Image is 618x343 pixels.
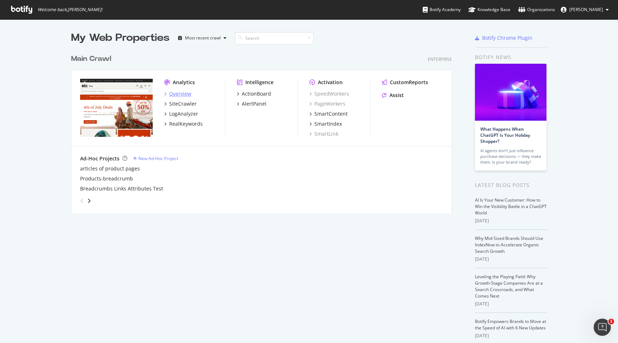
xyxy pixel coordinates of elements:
[309,110,348,117] a: SmartContent
[71,31,170,45] div: My Web Properties
[309,130,338,137] a: SmartLink
[475,53,547,61] div: Botify news
[242,100,266,107] div: AlertPanel
[480,126,530,144] a: What Happens When ChatGPT Is Your Holiday Shopper?
[423,6,461,13] div: Botify Academy
[382,79,428,86] a: CustomReports
[480,148,541,165] div: AI agents don’t just influence purchase decisions — they make them. Is your brand ready?
[80,79,153,137] img: rei.com
[314,120,342,127] div: SmartIndex
[175,32,229,44] button: Most recent crawl
[569,6,603,13] span: Christine Connelly
[169,100,197,107] div: SiteCrawler
[469,6,510,13] div: Knowledge Base
[87,197,92,204] div: angle-right
[389,92,404,99] div: Assist
[309,120,342,127] a: SmartIndex
[390,79,428,86] div: CustomReports
[133,155,178,161] a: New Ad-Hoc Project
[138,155,178,161] div: New Ad-Hoc Project
[80,175,133,182] a: Products-breadcrumb
[475,256,547,262] div: [DATE]
[164,90,191,97] a: Overview
[173,79,195,86] div: Analytics
[169,110,198,117] div: LogAnalyzer
[164,110,198,117] a: LogAnalyzer
[169,90,191,97] div: Overview
[475,235,543,254] a: Why Mid-Sized Brands Should Use IndexNow to Accelerate Organic Search Growth
[518,6,555,13] div: Organizations
[475,34,533,42] a: Botify Chrome Plugin
[237,100,266,107] a: AlertPanel
[309,100,345,107] a: PageWorkers
[475,64,546,121] img: What Happens When ChatGPT Is Your Holiday Shopper?
[594,319,611,336] iframe: Intercom live chat
[237,90,271,97] a: ActionBoard
[482,34,533,42] div: Botify Chrome Plugin
[80,185,163,192] a: Breadcrumbs Links Attributes Test
[475,197,547,216] a: AI Is Your New Customer: How to Win the Visibility Battle in a ChatGPT World
[80,165,140,172] a: articles of product pages
[475,181,547,189] div: Latest Blog Posts
[318,79,343,86] div: Activation
[235,32,314,44] input: Search
[169,120,203,127] div: RealKeywords
[309,90,349,97] a: SpeedWorkers
[71,54,111,64] div: Main Crawl
[475,318,546,331] a: Botify Empowers Brands to Move at the Speed of AI with 6 New Updates
[382,92,404,99] a: Assist
[245,79,274,86] div: Intelligence
[164,120,203,127] a: RealKeywords
[608,319,614,324] span: 1
[164,100,197,107] a: SiteCrawler
[428,56,452,62] div: Enterprise
[555,4,614,15] button: [PERSON_NAME]
[475,274,543,299] a: Leveling the Playing Field: Why Growth-Stage Companies Are at a Search Crossroads, and What Comes...
[71,45,458,213] div: grid
[80,155,119,162] div: Ad-Hoc Projects
[77,195,87,207] div: angle-left
[71,54,114,64] a: Main Crawl
[185,36,221,40] div: Most recent crawl
[314,110,348,117] div: SmartContent
[475,301,547,307] div: [DATE]
[475,333,547,339] div: [DATE]
[475,218,547,224] div: [DATE]
[242,90,271,97] div: ActionBoard
[38,7,102,13] span: Welcome back, [PERSON_NAME] !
